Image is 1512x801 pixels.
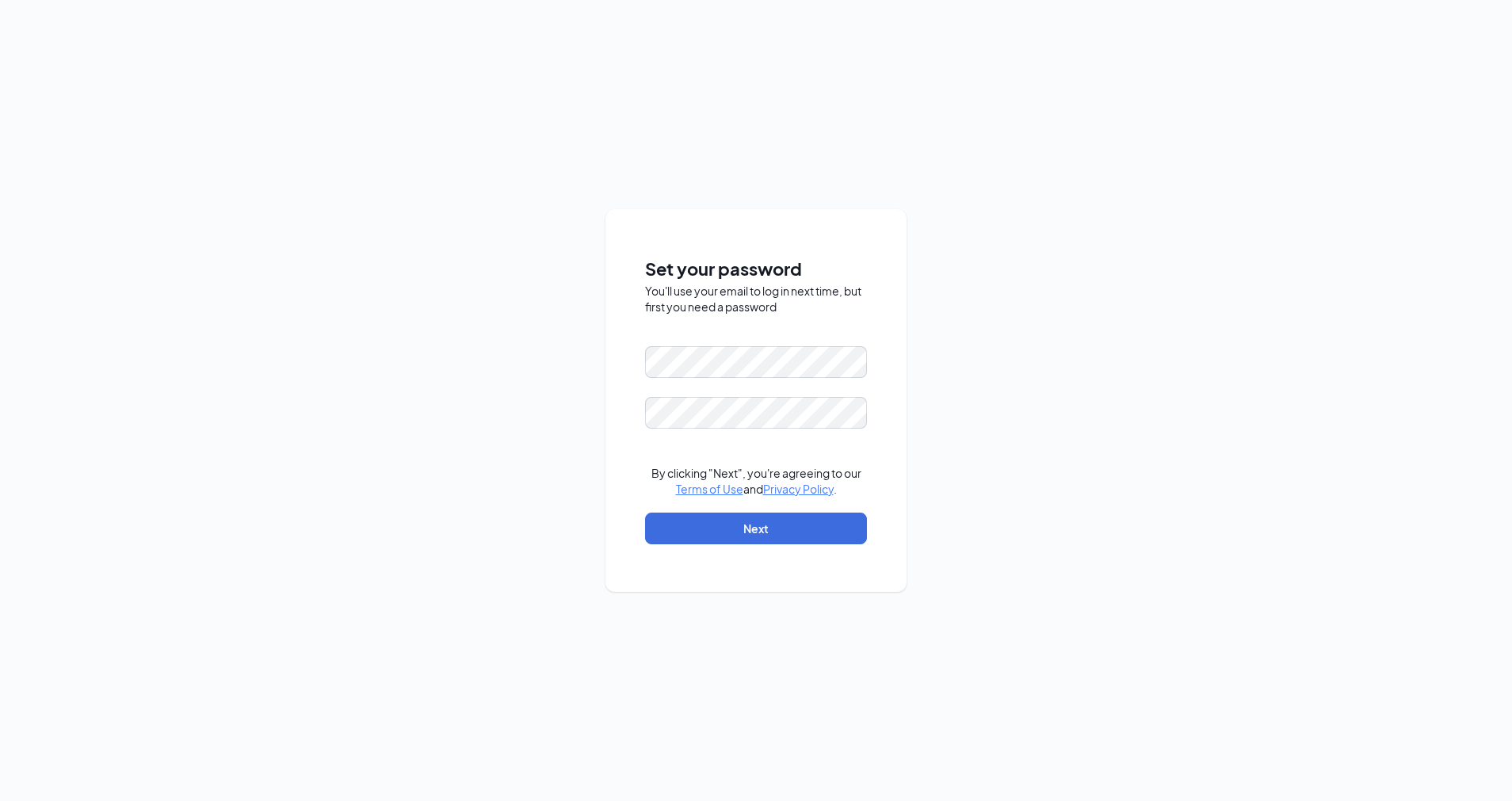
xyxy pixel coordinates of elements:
[676,482,743,496] a: Terms of Use
[645,255,867,283] span: Set your password
[645,465,867,497] div: By clicking "Next", you're agreeing to our and .
[763,482,834,496] a: Privacy Policy
[645,513,867,544] button: Next
[645,283,867,315] div: You'll use your email to log in next time, but first you need a password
